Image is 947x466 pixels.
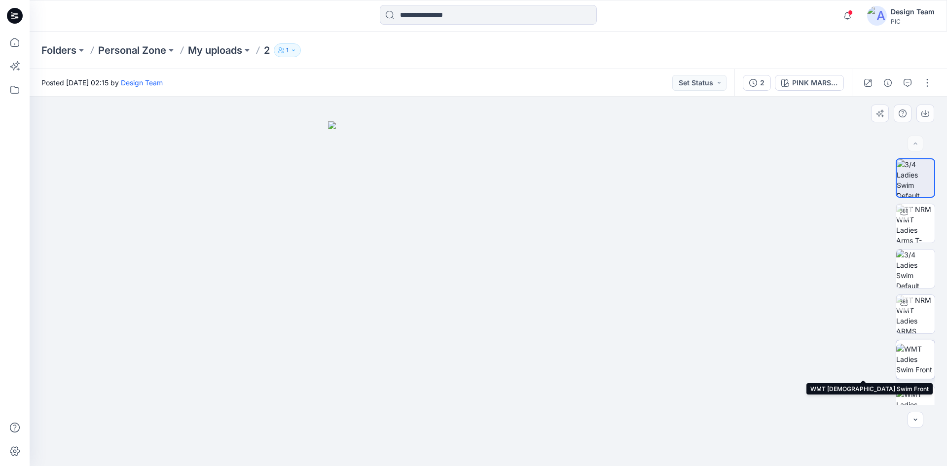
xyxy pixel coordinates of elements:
a: Personal Zone [98,43,166,57]
button: 2 [743,75,771,91]
img: 3/4 Ladies Swim Default [896,250,935,288]
img: 3/4 Ladies Swim Default [897,159,934,197]
button: PINK MARSHMALLOW [775,75,844,91]
div: PIC [891,18,935,25]
button: 1 [274,43,301,57]
img: avatar [867,6,887,26]
a: Folders [41,43,76,57]
img: WMT Ladies Swim Front [896,344,935,375]
img: TT NRM WMT Ladies Arms T-POSE [896,204,935,243]
div: PINK MARSHMALLOW [792,77,838,88]
a: My uploads [188,43,242,57]
a: Design Team [121,78,163,87]
div: Design Team [891,6,935,18]
button: Details [880,75,896,91]
div: 2 [760,77,765,88]
img: WMT Ladies Swim Back [896,389,935,420]
img: TT NRM WMT Ladies ARMS DOWN [896,295,935,333]
span: Posted [DATE] 02:15 by [41,77,163,88]
p: 1 [286,45,289,56]
p: 2 [264,43,270,57]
